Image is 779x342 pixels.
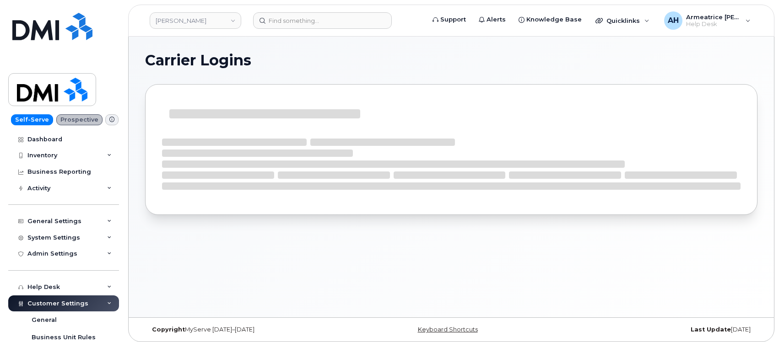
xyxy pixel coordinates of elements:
span: Carrier Logins [145,53,251,67]
div: MyServe [DATE]–[DATE] [145,326,349,333]
strong: Last Update [691,326,731,333]
a: Keyboard Shortcuts [418,326,478,333]
div: [DATE] [553,326,757,333]
strong: Copyright [152,326,185,333]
